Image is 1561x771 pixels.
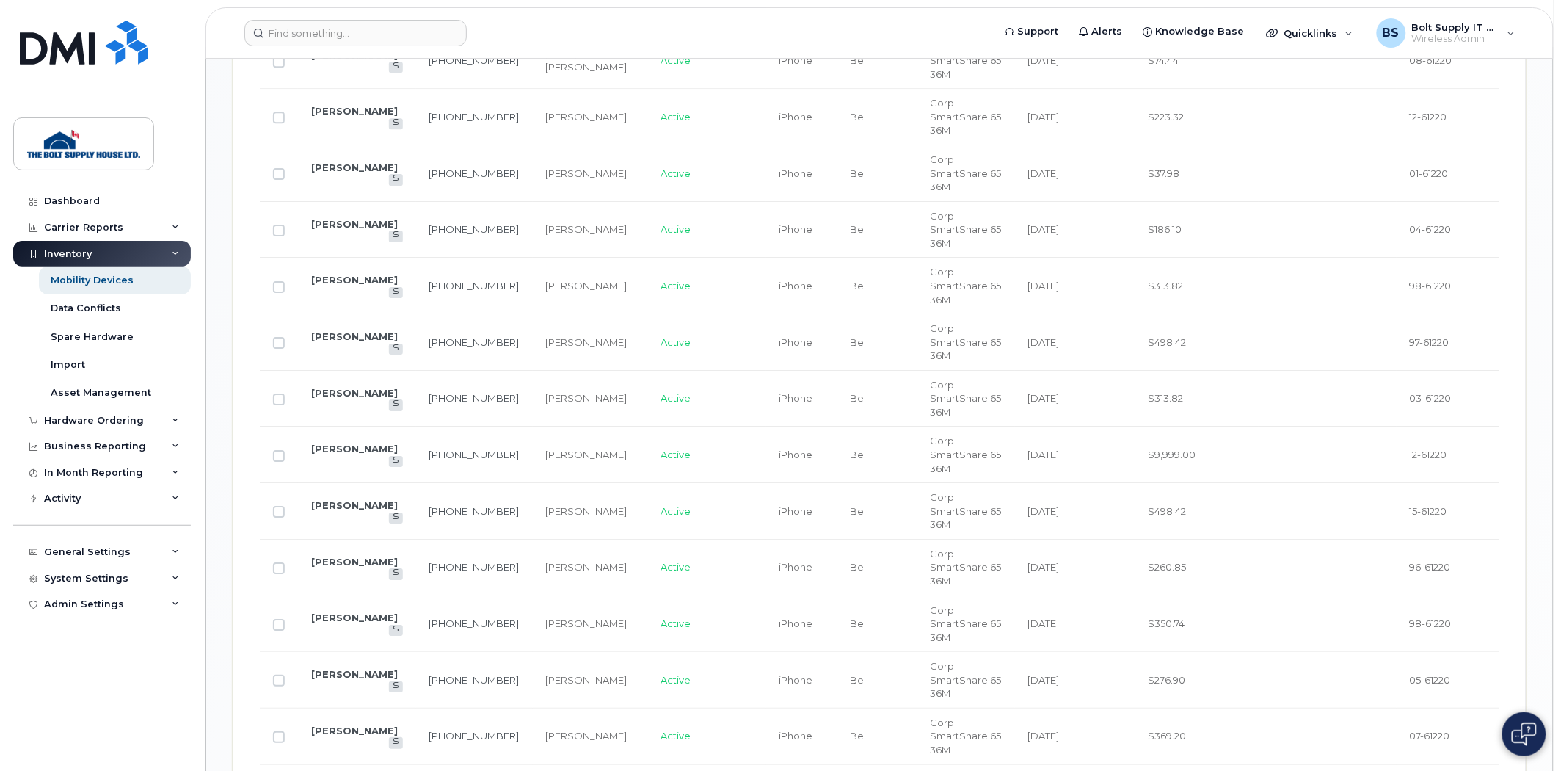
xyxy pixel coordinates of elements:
[546,504,634,518] div: [PERSON_NAME]
[429,167,520,179] a: [PHONE_NUMBER]
[1410,730,1450,742] span: 07-61220
[389,118,403,129] a: View Last Bill
[779,449,813,460] span: iPhone
[1149,505,1187,517] span: $498.42
[1149,280,1184,292] span: $313.82
[389,287,403,298] a: View Last Bill
[1149,111,1185,123] span: $223.32
[1028,449,1060,460] span: [DATE]
[1367,18,1526,48] div: Bolt Supply IT Support
[1028,392,1060,404] span: [DATE]
[311,274,398,286] a: [PERSON_NAME]
[1410,618,1452,629] span: 98-61220
[389,625,403,636] a: View Last Bill
[546,560,634,574] div: [PERSON_NAME]
[311,499,398,511] a: [PERSON_NAME]
[429,392,520,404] a: [PHONE_NUMBER]
[429,54,520,66] a: [PHONE_NUMBER]
[851,561,869,573] span: Bell
[1028,280,1060,292] span: [DATE]
[1410,336,1449,348] span: 97-61220
[389,344,403,355] a: View Last Bill
[389,681,403,692] a: View Last Bill
[389,174,403,185] a: View Last Bill
[931,266,1002,305] span: Corp SmartShare 65 36M
[244,20,467,46] input: Find something...
[779,336,813,348] span: iPhone
[389,231,403,242] a: View Last Bill
[311,556,398,568] a: [PERSON_NAME]
[661,223,691,235] span: Active
[1149,674,1186,686] span: $276.90
[1028,54,1060,66] span: [DATE]
[1028,167,1060,179] span: [DATE]
[1018,24,1059,39] span: Support
[429,223,520,235] a: [PHONE_NUMBER]
[1149,223,1182,235] span: $186.10
[1410,449,1447,460] span: 12-61220
[779,392,813,404] span: iPhone
[779,280,813,292] span: iPhone
[429,674,520,686] a: [PHONE_NUMBER]
[931,210,1002,249] span: Corp SmartShare 65 36M
[851,392,869,404] span: Bell
[389,399,403,410] a: View Last Bill
[546,47,634,74] div: [DATE][PERSON_NAME]
[311,218,398,230] a: [PERSON_NAME]
[1149,618,1185,629] span: $350.74
[1512,723,1537,746] img: Open chat
[1284,27,1338,39] span: Quicklinks
[429,111,520,123] a: [PHONE_NUMBER]
[429,505,520,517] a: [PHONE_NUMBER]
[389,568,403,579] a: View Last Bill
[429,336,520,348] a: [PHONE_NUMBER]
[661,54,691,66] span: Active
[1410,674,1451,686] span: 05-61220
[1133,17,1255,46] a: Knowledge Base
[1028,336,1060,348] span: [DATE]
[311,105,398,117] a: [PERSON_NAME]
[429,449,520,460] a: [PHONE_NUMBER]
[389,62,403,73] a: View Last Bill
[779,167,813,179] span: iPhone
[389,513,403,524] a: View Last Bill
[429,561,520,573] a: [PHONE_NUMBER]
[1028,561,1060,573] span: [DATE]
[1410,223,1452,235] span: 04-61220
[1149,561,1187,573] span: $260.85
[931,660,1002,699] span: Corp SmartShare 65 36M
[661,111,691,123] span: Active
[779,674,813,686] span: iPhone
[546,110,634,124] div: [PERSON_NAME]
[1256,18,1364,48] div: Quicklinks
[546,222,634,236] div: [PERSON_NAME]
[661,505,691,517] span: Active
[1149,336,1187,348] span: $498.42
[1383,24,1400,42] span: BS
[1156,24,1245,39] span: Knowledge Base
[311,725,398,736] a: [PERSON_NAME]
[779,505,813,517] span: iPhone
[1028,730,1060,742] span: [DATE]
[1410,280,1452,292] span: 98-61220
[995,17,1069,46] a: Support
[779,618,813,629] span: iPhone
[1149,449,1196,460] span: $9,999.00
[311,443,398,455] a: [PERSON_NAME]
[851,336,869,348] span: Bell
[1410,167,1449,179] span: 01-61220
[1410,561,1451,573] span: 96-61220
[1410,392,1452,404] span: 03-61220
[661,167,691,179] span: Active
[851,280,869,292] span: Bell
[311,387,398,399] a: [PERSON_NAME]
[546,448,634,462] div: [PERSON_NAME]
[546,673,634,687] div: [PERSON_NAME]
[661,674,691,686] span: Active
[1410,505,1447,517] span: 15-61220
[1028,111,1060,123] span: [DATE]
[546,167,634,181] div: [PERSON_NAME]
[851,111,869,123] span: Bell
[311,330,398,342] a: [PERSON_NAME]
[779,111,813,123] span: iPhone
